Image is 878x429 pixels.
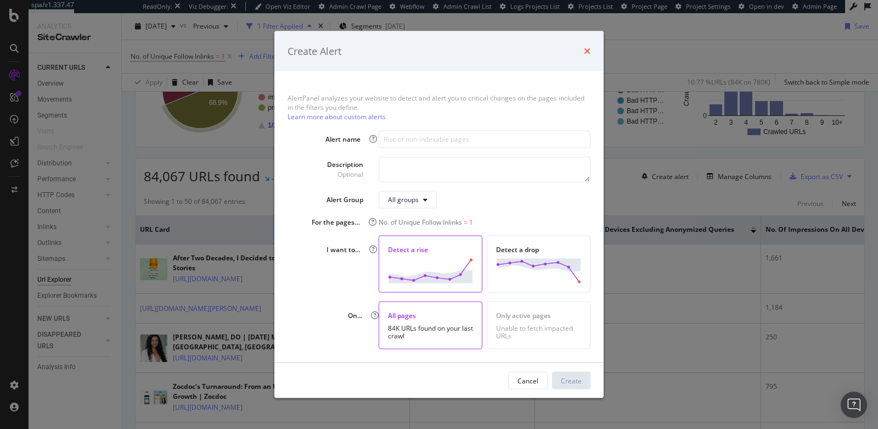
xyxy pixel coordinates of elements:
[327,169,363,179] div: Optional
[327,160,363,179] div: Description
[288,114,386,120] button: Learn more about custom alerts
[388,259,473,283] img: W8JFDcoAAAAAElFTkSuQmCC
[517,376,538,385] div: Cancel
[379,130,590,148] input: Rise of non-indexable pages
[584,44,590,58] div: times
[508,372,548,389] button: Cancel
[469,217,473,226] span: 1
[561,376,582,385] div: Create
[344,311,362,320] div: On...
[288,93,590,121] div: AlertPanel analyzes your website to detect and alert you to critical changes on the pages include...
[288,44,341,58] div: Create Alert
[388,325,474,340] div: 84K URLs found on your last crawl
[552,372,590,389] button: Create
[379,217,462,226] span: No. of Unique Follow Inlinks
[327,195,363,204] div: Alert Group
[388,195,419,204] div: All groups
[496,244,581,254] div: Detect a drop
[496,311,581,320] div: Only active pages
[379,191,437,208] button: All groups
[288,112,386,121] a: Learn more about custom alerts
[496,325,581,340] div: Unable to fetch impacted URLs
[323,135,361,144] div: Alert name
[841,392,867,418] div: Open Intercom Messenger
[496,259,581,283] img: AeSs0y7f63iwAAAAAElFTkSuQmCC
[324,244,361,254] div: I want to…
[388,244,473,254] div: Detect a rise
[309,217,361,226] div: For the pages…
[274,31,604,398] div: modal
[464,217,468,226] span: =
[388,311,474,320] div: All pages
